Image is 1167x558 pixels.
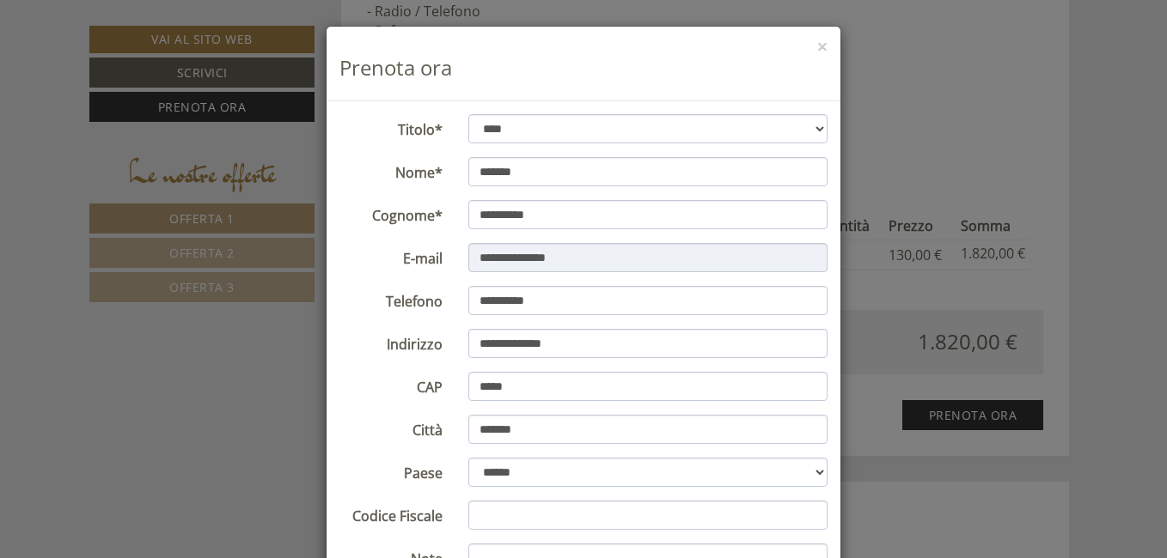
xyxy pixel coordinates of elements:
label: CAP [327,372,455,397]
div: [GEOGRAPHIC_DATA] [26,50,276,64]
label: Codice Fiscale [327,500,455,526]
label: Indirizzo [327,329,455,355]
div: Buon giorno, come possiamo aiutarla? [13,46,284,99]
label: Telefono [327,286,455,312]
label: Titolo* [327,114,455,140]
label: Nome* [327,157,455,183]
small: 11:28 [26,83,276,95]
h3: Prenota ora [339,57,828,79]
button: × [817,38,828,56]
div: [DATE] [307,13,370,42]
label: Paese [327,458,455,483]
label: Cognome* [327,200,455,226]
label: E-mail [327,243,455,269]
label: Città [327,415,455,440]
button: Invia [591,452,678,482]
